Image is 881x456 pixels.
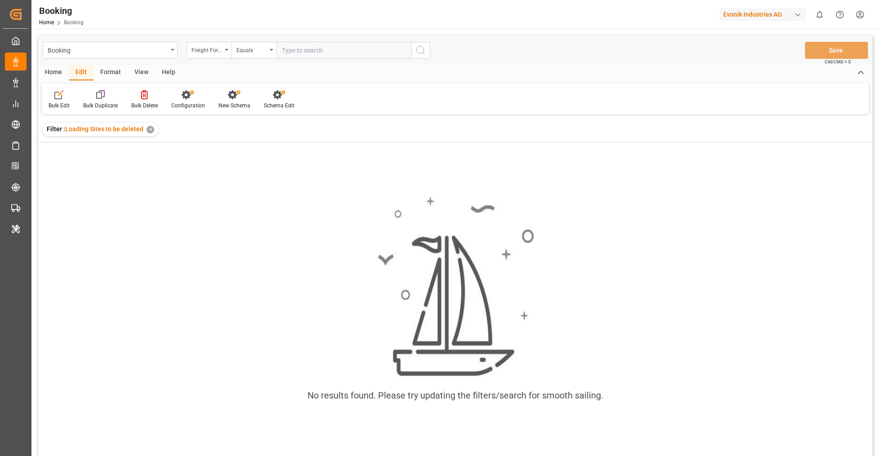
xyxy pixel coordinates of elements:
[43,42,178,59] button: open menu
[131,102,158,110] div: Bulk Delete
[171,102,205,110] div: Configuration
[69,65,93,80] div: Edit
[128,65,155,80] div: View
[830,4,850,25] button: Help Center
[264,102,294,110] div: Schema Edit
[276,42,411,59] input: Type to search
[191,44,222,54] div: Freight Forwarder's Reference No.
[805,42,868,59] button: Save
[411,42,430,59] button: search button
[236,44,267,54] div: Equals
[48,44,168,55] div: Booking
[307,389,603,402] div: No results found. Please try updating the filters/search for smooth sailing.
[65,125,143,133] span: Loading Sites to be deleted
[825,58,851,65] span: Ctrl/CMD + S
[49,102,70,110] div: Bulk Edit
[720,8,806,21] div: Evonik Industries AG
[39,19,54,26] a: Home
[83,102,118,110] div: Bulk Duplicate
[38,65,69,80] div: Home
[187,42,231,59] button: open menu
[155,65,182,80] div: Help
[39,4,84,18] div: Booking
[810,4,830,25] button: show 0 new notifications
[218,102,250,110] div: New Schema
[93,65,128,80] div: Format
[231,42,276,59] button: open menu
[377,195,534,378] img: smooth_sailing.jpeg
[47,125,65,133] span: Filter :
[147,126,154,133] div: ✕
[720,6,810,23] button: Evonik Industries AG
